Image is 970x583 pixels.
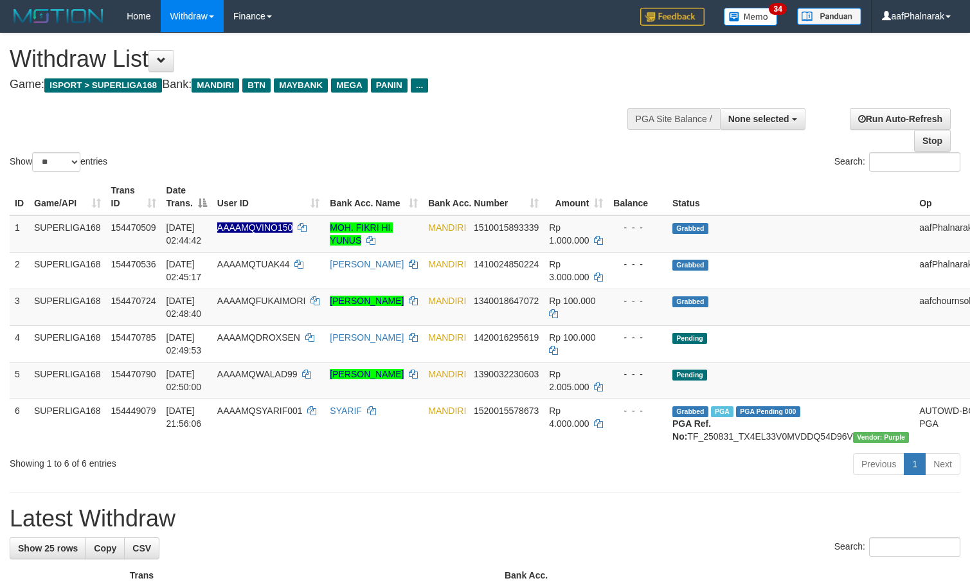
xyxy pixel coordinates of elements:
td: SUPERLIGA168 [29,215,106,253]
span: Rp 1.000.000 [549,222,589,246]
span: ... [411,78,428,93]
span: Rp 3.000.000 [549,259,589,282]
span: AAAAMQSYARIF001 [217,406,303,416]
span: Pending [672,370,707,381]
th: Amount: activate to sort column ascending [544,179,608,215]
span: Show 25 rows [18,543,78,553]
div: - - - [613,221,662,234]
span: [DATE] 02:45:17 [166,259,202,282]
span: CSV [132,543,151,553]
span: 34 [769,3,786,15]
img: panduan.png [797,8,861,25]
h4: Game: Bank: [10,78,634,91]
span: PANIN [371,78,408,93]
td: SUPERLIGA168 [29,399,106,448]
label: Show entries [10,152,107,172]
a: Previous [853,453,904,475]
th: Balance [608,179,667,215]
img: Feedback.jpg [640,8,705,26]
span: AAAAMQDROXSEN [217,332,300,343]
span: Marked by aafchoeunmanni [711,406,733,417]
th: Bank Acc. Name: activate to sort column ascending [325,179,423,215]
span: [DATE] 02:44:42 [166,222,202,246]
span: PGA Pending [736,406,800,417]
img: Button%20Memo.svg [724,8,778,26]
img: MOTION_logo.png [10,6,107,26]
span: Rp 4.000.000 [549,406,589,429]
a: 1 [904,453,926,475]
span: AAAAMQTUAK44 [217,259,290,269]
span: Rp 2.005.000 [549,369,589,392]
td: SUPERLIGA168 [29,362,106,399]
span: [DATE] 02:50:00 [166,369,202,392]
td: 1 [10,215,29,253]
h1: Latest Withdraw [10,506,960,532]
span: MANDIRI [428,296,466,306]
span: Rp 100.000 [549,332,595,343]
span: Pending [672,333,707,344]
td: TF_250831_TX4EL33V0MVDDQ54D96V [667,399,914,448]
a: [PERSON_NAME] [330,296,404,306]
span: Nama rekening ada tanda titik/strip, harap diedit [217,222,293,233]
td: SUPERLIGA168 [29,252,106,289]
td: SUPERLIGA168 [29,325,106,362]
th: ID [10,179,29,215]
span: Copy 1520015578673 to clipboard [474,406,539,416]
td: 2 [10,252,29,289]
span: MANDIRI [428,406,466,416]
span: ISPORT > SUPERLIGA168 [44,78,162,93]
span: 154470509 [111,222,156,233]
span: MANDIRI [428,222,466,233]
span: 154449079 [111,406,156,416]
select: Showentries [32,152,80,172]
span: Rp 100.000 [549,296,595,306]
th: Status [667,179,914,215]
td: 6 [10,399,29,448]
a: SYARIF [330,406,362,416]
a: CSV [124,537,159,559]
div: - - - [613,368,662,381]
div: - - - [613,294,662,307]
span: [DATE] 21:56:06 [166,406,202,429]
h1: Withdraw List [10,46,634,72]
span: [DATE] 02:48:40 [166,296,202,319]
span: 154470785 [111,332,156,343]
th: Game/API: activate to sort column ascending [29,179,106,215]
a: Copy [85,537,125,559]
label: Search: [834,152,960,172]
span: MANDIRI [428,259,466,269]
span: AAAAMQWALAD99 [217,369,298,379]
span: BTN [242,78,271,93]
span: MANDIRI [428,369,466,379]
span: Grabbed [672,223,708,234]
input: Search: [869,152,960,172]
th: Date Trans.: activate to sort column descending [161,179,212,215]
a: Run Auto-Refresh [850,108,951,130]
span: Grabbed [672,296,708,307]
span: None selected [728,114,789,124]
span: 154470724 [111,296,156,306]
span: MANDIRI [192,78,239,93]
b: PGA Ref. No: [672,418,711,442]
th: Bank Acc. Number: activate to sort column ascending [423,179,544,215]
a: Show 25 rows [10,537,86,559]
td: 3 [10,289,29,325]
td: 4 [10,325,29,362]
span: Copy 1410024850224 to clipboard [474,259,539,269]
input: Search: [869,537,960,557]
label: Search: [834,537,960,557]
span: MANDIRI [428,332,466,343]
span: AAAAMQFUKAIMORI [217,296,306,306]
span: Copy 1420016295619 to clipboard [474,332,539,343]
a: [PERSON_NAME] [330,332,404,343]
a: MOH. FIKRI HI. YUNUS [330,222,393,246]
span: 154470536 [111,259,156,269]
span: [DATE] 02:49:53 [166,332,202,355]
a: Next [925,453,960,475]
div: - - - [613,331,662,344]
a: [PERSON_NAME] [330,259,404,269]
a: Stop [914,130,951,152]
td: 5 [10,362,29,399]
div: Showing 1 to 6 of 6 entries [10,452,395,470]
a: [PERSON_NAME] [330,369,404,379]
